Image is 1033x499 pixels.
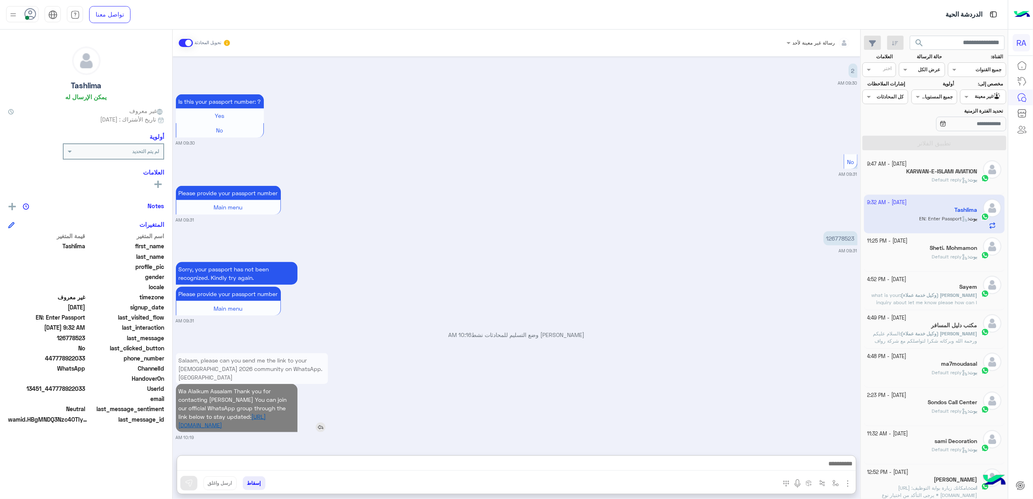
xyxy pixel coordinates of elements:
[8,303,86,311] span: 2025-10-01T06:30:13.813Z
[176,140,195,146] small: 09:30 AM
[932,254,968,260] span: Default reply
[87,323,165,332] span: last_interaction
[981,444,989,452] img: WhatsApp
[988,9,999,19] img: tab
[87,252,165,261] span: last_name
[100,115,156,124] span: تاريخ الأشتراك : [DATE]
[932,177,968,183] span: Default reply
[981,328,989,336] img: WhatsApp
[849,64,858,78] p: 1/10/2025, 9:30 AM
[969,369,977,375] span: بوت
[195,40,221,46] small: تحويل المحادثة
[802,476,816,490] button: create order
[8,242,86,250] span: Tashlima
[983,160,1001,179] img: defaultAdmin.png
[839,171,858,177] small: 09:31 AM
[843,479,853,488] img: send attachment
[819,480,826,486] img: Trigger scenario
[847,158,854,165] span: No
[961,80,1003,87] label: مخصص إلى:
[8,10,18,20] img: profile
[867,353,907,360] small: [DATE] - 4:48 PM
[783,480,789,487] img: make a call
[906,168,977,175] h5: KARWAN-E-ISLAMI AVIATION
[8,334,86,342] span: 126778523
[981,290,989,298] img: WhatsApp
[87,405,165,413] span: last_message_sentiment
[243,476,265,490] button: إسقاط
[71,10,80,19] img: tab
[316,422,325,432] img: reply
[179,413,266,429] a: [URL][DOMAIN_NAME]
[1013,34,1030,51] div: RA
[8,313,86,322] span: EN: Enter Passport
[8,168,164,176] h6: العلامات
[968,408,977,414] b: :
[214,204,243,211] span: Main menu
[867,276,907,284] small: [DATE] - 4:52 PM
[8,364,86,373] span: 2
[176,186,281,200] p: 1/10/2025, 9:31 AM
[8,293,86,301] span: غير معروف
[67,6,83,23] a: tab
[73,47,100,75] img: defaultAdmin.png
[185,479,193,487] img: send message
[87,364,165,373] span: ChannelId
[863,53,893,60] label: العلامات
[969,254,977,260] span: بوت
[969,485,977,491] b: :
[931,322,977,329] h5: مكتب دليل المسافر
[968,254,977,260] b: :
[139,221,164,228] h6: المتغيرات
[48,10,58,19] img: tab
[900,292,977,298] b: :
[934,476,977,483] h5: محمد
[8,354,86,363] span: 447778922033
[863,80,905,87] label: إشارات الملاحظات
[87,293,165,301] span: timezone
[838,80,858,86] small: 09:30 AM
[983,237,1001,256] img: defaultAdmin.png
[935,438,977,445] h5: sami Decoration
[932,446,968,452] span: Default reply
[176,331,858,339] p: [PERSON_NAME] وضع التسليم للمحادثات نشط
[981,405,989,414] img: WhatsApp
[928,399,977,406] h5: Sondos Call Center
[901,331,977,337] span: [PERSON_NAME] (وكيل خدمة عملاء)
[176,353,328,384] p: 1/10/2025, 10:19 AM
[867,392,907,399] small: [DATE] - 2:23 PM
[883,65,893,74] div: اختر
[981,174,989,182] img: WhatsApp
[8,323,86,332] span: 2025-10-01T06:32:02.487Z
[968,369,977,375] b: :
[832,480,839,486] img: select flow
[969,446,977,452] span: بوت
[176,434,194,441] small: 10:19 AM
[900,331,977,337] b: :
[901,292,977,298] span: [PERSON_NAME] (وكيل خدمة عملاء)
[176,217,195,223] small: 09:31 AM
[215,112,225,119] span: Yes
[983,314,1001,333] img: defaultAdmin.png
[148,202,164,209] h6: Notes
[981,367,989,375] img: WhatsApp
[806,480,812,486] img: create order
[867,237,908,245] small: [DATE] - 11:25 PM
[970,485,977,491] span: انت
[930,245,977,252] h5: Sheti. Mohmamon
[983,276,1001,294] img: defaultAdmin.png
[912,80,954,87] label: أولوية
[968,446,977,452] b: :
[867,469,909,476] small: [DATE] - 12:52 PM
[949,53,1003,60] label: القناة:
[176,262,297,285] p: 1/10/2025, 9:31 AM
[867,160,907,168] small: [DATE] - 9:47 AM
[873,331,977,351] span: السلام عليكم ورحمة الله وبركاته شكرا لتواصلكم مع شركة رواف منى لخدمات الحجاج كيف يمكنني مساعدتكم؟
[8,415,89,424] span: wamid.HBgMNDQ3Nzc4OTIyMDMzFQIAEhgUM0E2RTkxMUZFMDg5QUNDREQ2MjgA
[983,392,1001,410] img: defaultAdmin.png
[932,408,968,414] span: Default reply
[8,374,86,383] span: null
[910,36,930,53] button: search
[1014,6,1030,23] img: Logo
[8,384,86,393] span: 13451_447778922033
